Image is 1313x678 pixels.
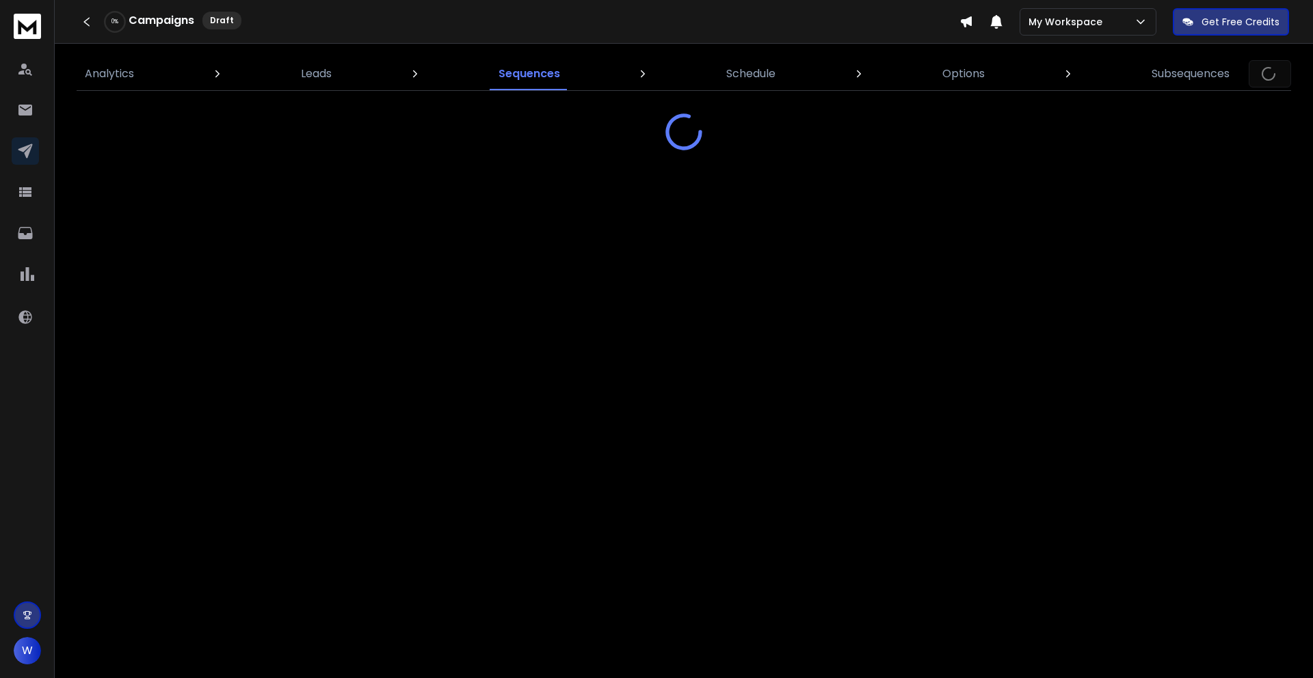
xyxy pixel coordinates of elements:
[293,57,340,90] a: Leads
[14,14,41,39] img: logo
[1173,8,1289,36] button: Get Free Credits
[726,66,775,82] p: Schedule
[202,12,241,29] div: Draft
[942,66,985,82] p: Options
[77,57,142,90] a: Analytics
[934,57,993,90] a: Options
[111,18,118,26] p: 0 %
[1143,57,1238,90] a: Subsequences
[301,66,332,82] p: Leads
[129,12,194,29] h1: Campaigns
[490,57,568,90] a: Sequences
[499,66,560,82] p: Sequences
[1029,15,1108,29] p: My Workspace
[14,637,41,664] button: W
[718,57,784,90] a: Schedule
[85,66,134,82] p: Analytics
[1152,66,1230,82] p: Subsequences
[1202,15,1279,29] p: Get Free Credits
